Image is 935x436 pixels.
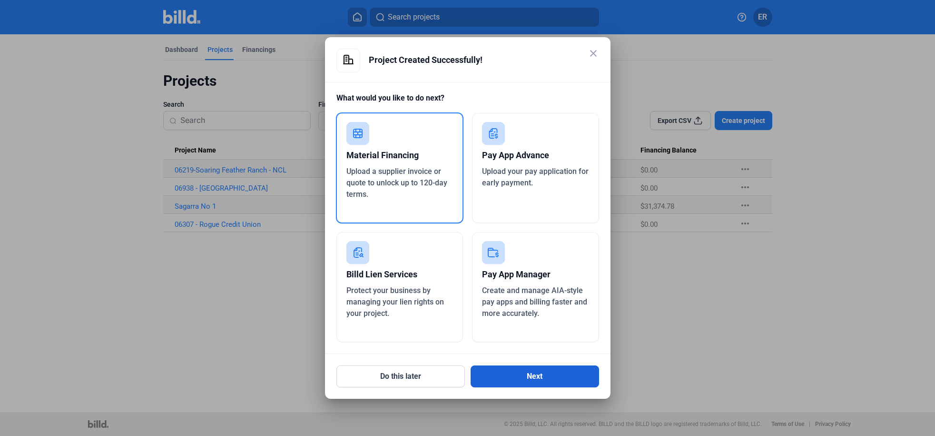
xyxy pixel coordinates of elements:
[588,48,599,59] mat-icon: close
[482,286,587,318] span: Create and manage AIA-style pay apps and billing faster and more accurately.
[369,49,599,71] div: Project Created Successfully!
[346,286,444,318] span: Protect your business by managing your lien rights on your project.
[346,167,447,199] span: Upload a supplier invoice or quote to unlock up to 120-day terms.
[346,264,453,285] div: Billd Lien Services
[336,92,599,113] div: What would you like to do next?
[346,145,453,166] div: Material Financing
[482,145,589,166] div: Pay App Advance
[471,365,599,387] button: Next
[482,264,589,285] div: Pay App Manager
[482,167,589,187] span: Upload your pay application for early payment.
[336,365,465,387] button: Do this later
